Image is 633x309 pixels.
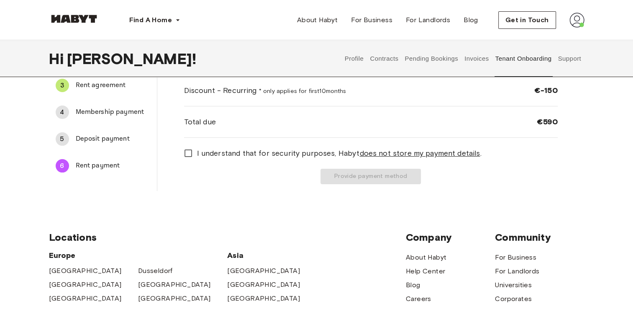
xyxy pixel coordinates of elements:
[498,11,556,29] button: Get in Touch
[138,266,173,276] a: Dusseldorf
[297,15,338,25] span: About Habyt
[344,12,399,28] a: For Business
[49,102,157,122] div: 4Membership payment
[495,294,532,304] a: Corporates
[494,40,553,77] button: Tenant Onboarding
[49,250,228,260] span: Europe
[138,280,211,290] a: [GEOGRAPHIC_DATA]
[406,280,420,290] a: Blog
[406,252,446,263] a: About Habyt
[76,134,150,144] span: Deposit payment
[495,266,539,276] a: For Landlords
[197,148,482,159] span: I understand that for security purposes, Habyt .
[399,12,457,28] a: For Landlords
[406,231,495,244] span: Company
[343,40,365,77] button: Profile
[56,79,69,92] div: 3
[129,15,172,25] span: Find A Home
[227,294,300,304] a: [GEOGRAPHIC_DATA]
[76,80,150,90] span: Rent agreement
[138,294,211,304] a: [GEOGRAPHIC_DATA]
[227,280,300,290] a: [GEOGRAPHIC_DATA]
[184,85,346,96] span: Discount - Recurring
[49,129,157,149] div: 5Deposit payment
[259,88,346,95] span: * only applies for first 10 months
[76,161,150,171] span: Rent payment
[369,40,400,77] button: Contracts
[351,15,392,25] span: For Business
[227,250,316,260] span: Asia
[569,13,584,28] img: avatar
[464,15,478,25] span: Blog
[123,12,187,28] button: Find A Home
[406,15,450,25] span: For Landlords
[49,50,67,67] span: Hi
[495,252,536,263] a: For Business
[406,294,431,304] a: Careers
[56,159,69,173] div: 6
[49,156,157,176] div: 6Rent payment
[49,231,406,244] span: Locations
[495,231,584,244] span: Community
[495,280,532,290] a: Universities
[49,266,122,276] a: [GEOGRAPHIC_DATA]
[49,15,99,23] img: Habyt
[534,85,558,95] span: €-150
[341,40,584,77] div: user profile tabs
[359,149,480,158] u: does not store my payment details
[404,40,459,77] button: Pending Bookings
[49,75,157,95] div: 3Rent agreement
[406,266,445,276] a: Help Center
[49,280,122,290] a: [GEOGRAPHIC_DATA]
[537,117,558,127] span: €590
[290,12,344,28] a: About Habyt
[227,266,300,276] a: [GEOGRAPHIC_DATA]
[184,116,216,127] span: Total due
[56,106,69,119] div: 4
[557,40,582,77] button: Support
[76,107,150,117] span: Membership payment
[67,50,196,67] span: [PERSON_NAME] !
[56,132,69,146] div: 5
[505,15,549,25] span: Get in Touch
[49,294,122,304] a: [GEOGRAPHIC_DATA]
[457,12,485,28] a: Blog
[464,40,490,77] button: Invoices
